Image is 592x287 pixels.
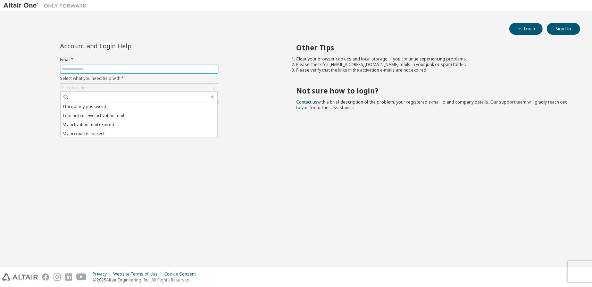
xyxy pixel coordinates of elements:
[296,86,568,95] h2: Not sure how to login?
[509,23,543,35] button: Login
[93,277,200,283] p: © 2025 Altair Engineering, Inc. All Rights Reserved.
[93,271,113,277] div: Privacy
[60,84,218,92] div: Click to select
[113,271,164,277] div: Website Terms of Use
[296,99,567,110] span: with a brief description of the problem, your registered e-mail id and company details. Our suppo...
[296,62,568,67] li: Please check for [EMAIL_ADDRESS][DOMAIN_NAME] mails in your junk or spam folder.
[3,2,90,9] img: Altair One
[61,102,217,111] li: I forgot my password
[62,85,89,91] div: Click to select
[76,273,86,281] img: youtube.svg
[296,56,568,62] li: Clear your browser cookies and local storage, if you continue experiencing problems.
[2,273,38,281] img: altair_logo.svg
[547,23,580,35] button: Sign Up
[65,273,72,281] img: linkedin.svg
[164,271,200,277] div: Cookie Consent
[60,57,218,63] label: Email
[60,43,187,49] div: Account and Login Help
[42,273,49,281] img: facebook.svg
[296,99,317,105] a: Contact us
[296,43,568,52] h2: Other Tips
[296,67,568,73] li: Please verify that the links in the activation e-mails are not expired.
[53,273,61,281] img: instagram.svg
[60,76,218,81] label: Select what you need help with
